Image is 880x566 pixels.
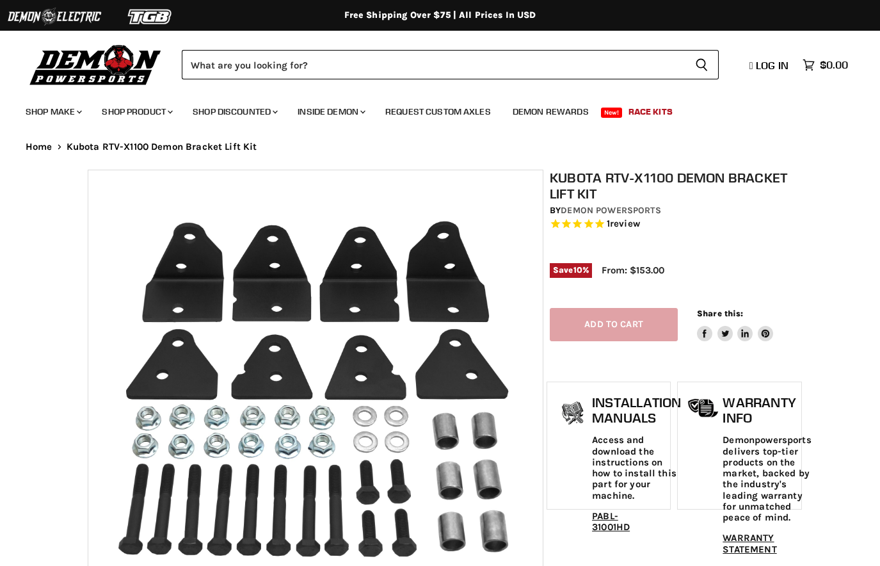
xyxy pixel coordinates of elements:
[723,435,811,523] p: Demonpowersports delivers top-tier products on the market, backed by the industry's leading warra...
[697,309,743,318] span: Share this:
[550,170,799,202] h1: Kubota RTV-X1100 Demon Bracket Lift Kit
[183,99,285,125] a: Shop Discounted
[697,308,773,342] aside: Share this:
[723,532,776,554] a: WARRANTY STATEMENT
[601,108,623,118] span: New!
[687,398,719,418] img: warranty-icon.png
[557,398,589,430] img: install_manual-icon.png
[26,42,166,87] img: Demon Powersports
[756,59,788,72] span: Log in
[182,50,685,79] input: Search
[550,263,592,277] span: Save %
[26,141,52,152] a: Home
[6,4,102,29] img: Demon Electric Logo 2
[16,99,90,125] a: Shop Make
[723,395,811,425] h1: Warranty Info
[92,99,180,125] a: Shop Product
[182,50,719,79] form: Product
[820,59,848,71] span: $0.00
[561,205,660,216] a: Demon Powersports
[796,56,854,74] a: $0.00
[602,264,664,276] span: From: $153.00
[744,60,796,71] a: Log in
[685,50,719,79] button: Search
[376,99,500,125] a: Request Custom Axles
[503,99,598,125] a: Demon Rewards
[610,218,640,230] span: review
[592,510,630,533] a: PABL-31001HD
[592,435,681,501] p: Access and download the instructions on how to install this part for your machine.
[573,265,582,275] span: 10
[607,218,640,230] span: 1 reviews
[67,141,257,152] span: Kubota RTV-X1100 Demon Bracket Lift Kit
[619,99,682,125] a: Race Kits
[592,395,681,425] h1: Installation Manuals
[550,218,799,231] span: Rated 5.0 out of 5 stars 1 reviews
[102,4,198,29] img: TGB Logo 2
[550,204,799,218] div: by
[16,93,845,125] ul: Main menu
[288,99,373,125] a: Inside Demon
